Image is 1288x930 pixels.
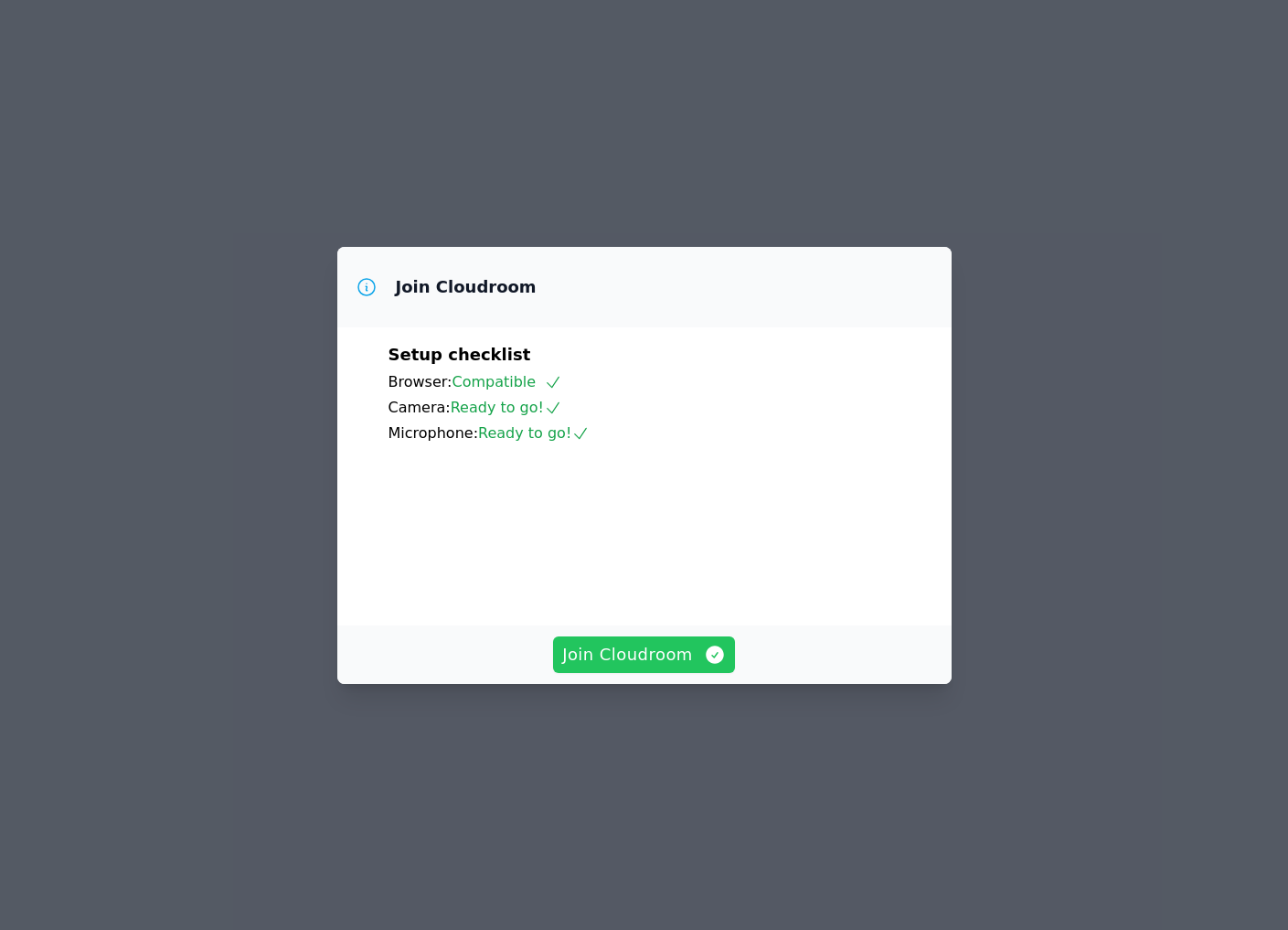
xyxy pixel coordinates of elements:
[553,636,735,673] button: Join Cloudroom
[389,373,452,390] span: Browser:
[389,345,531,364] span: Setup checklist
[562,642,726,668] span: Join Cloudroom
[389,399,451,416] span: Camera:
[396,276,537,298] h3: Join Cloudroom
[452,373,562,390] span: Compatible
[389,424,479,442] span: Microphone:
[478,424,590,442] span: Ready to go!
[451,399,562,416] span: Ready to go!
